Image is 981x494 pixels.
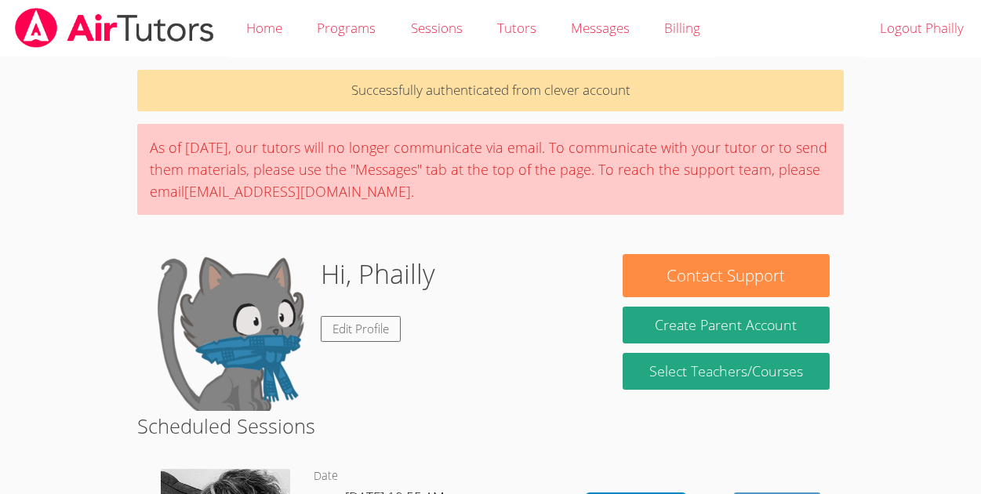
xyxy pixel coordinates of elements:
a: Select Teachers/Courses [623,353,830,390]
button: Create Parent Account [623,307,830,343]
h1: Hi, Phailly [321,254,435,294]
a: Edit Profile [321,316,401,342]
p: Successfully authenticated from clever account [137,70,844,111]
span: Messages [571,19,630,37]
div: As of [DATE], our tutors will no longer communicate via email. To communicate with your tutor or ... [137,124,844,215]
dt: Date [314,467,338,486]
img: airtutors_banner-c4298cdbf04f3fff15de1276eac7730deb9818008684d7c2e4769d2f7ddbe033.png [13,8,216,48]
h2: Scheduled Sessions [137,411,844,441]
button: Contact Support [623,254,830,297]
img: default.png [151,254,308,411]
